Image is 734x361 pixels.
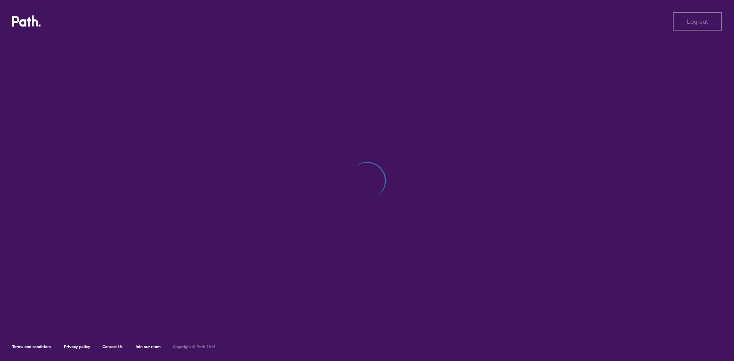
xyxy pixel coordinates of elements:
[673,12,722,31] button: Log out
[102,344,123,349] a: Contact Us
[12,344,52,349] a: Terms and conditions
[173,345,216,349] h6: Copyright © Path 2018
[64,344,90,349] a: Privacy policy
[135,344,161,349] a: Join our team
[687,18,708,25] span: Log out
